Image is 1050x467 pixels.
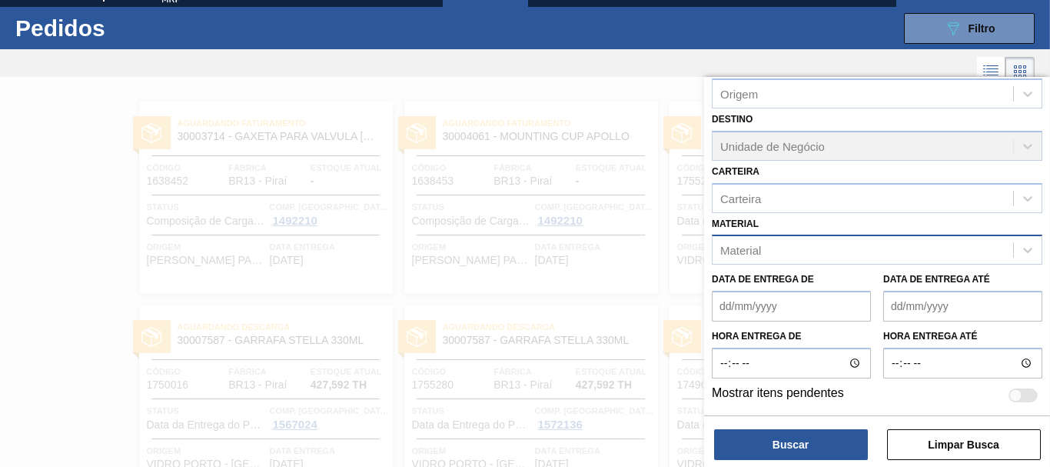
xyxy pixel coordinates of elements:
[969,22,995,35] span: Filtro
[720,192,761,205] div: Carteira
[712,386,844,405] label: Mostrar itens pendentes
[1005,57,1035,86] div: Visão em Cards
[720,87,758,100] div: Origem
[712,218,759,229] label: Material
[977,57,1005,86] div: Visão em Lista
[883,274,990,285] label: Data de Entrega até
[904,13,1035,44] button: Filtro
[883,291,1042,322] input: dd/mm/yyyy
[712,325,871,348] label: Hora entrega de
[883,325,1042,348] label: Hora entrega até
[15,19,231,37] h1: Pedidos
[712,114,753,125] label: Destino
[712,166,759,177] label: Carteira
[712,274,814,285] label: Data de Entrega de
[720,244,761,257] div: Material
[712,291,871,322] input: dd/mm/yyyy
